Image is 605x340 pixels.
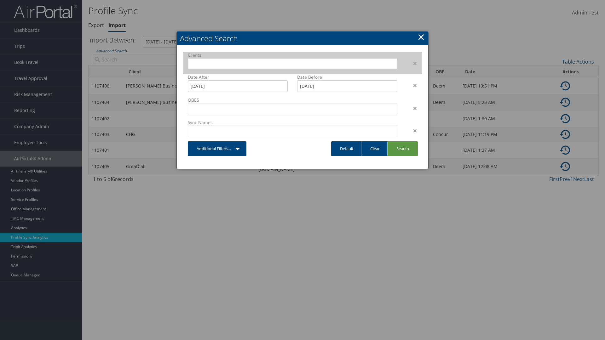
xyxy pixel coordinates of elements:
label: Date After [188,74,288,80]
label: Clients [188,52,397,58]
a: Additional Filters... [188,141,246,156]
div: × [402,59,422,67]
a: Search [387,141,418,156]
a: Default [331,141,362,156]
h2: Advanced Search [177,31,428,45]
div: × [402,82,422,89]
a: Clear [361,141,389,156]
div: × [402,105,422,112]
label: OBES [188,97,397,103]
label: Sync Names [188,119,397,126]
label: Date Before [297,74,397,80]
div: × [402,127,422,134]
a: Close [418,31,425,43]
